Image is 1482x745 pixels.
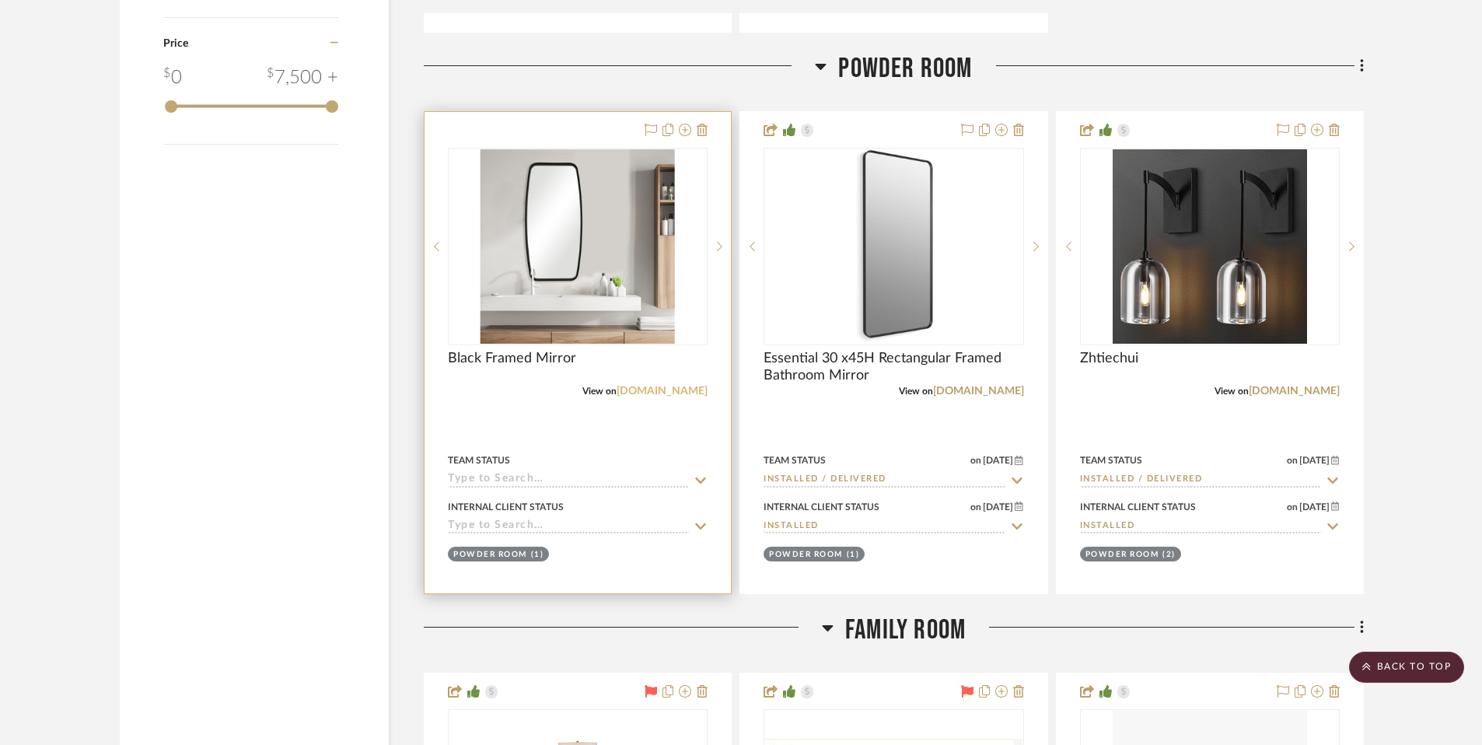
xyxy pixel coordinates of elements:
div: 0 [764,149,1022,345]
input: Type to Search… [448,519,689,534]
div: Powder Room [769,549,843,561]
div: 7,500 + [267,64,338,92]
input: Type to Search… [1080,519,1321,534]
input: Type to Search… [1080,473,1321,488]
img: Zhtiechui [1113,149,1307,344]
span: Black Framed Mirror [448,350,576,367]
div: Internal Client Status [448,500,564,514]
span: Zhtiechui [1080,350,1138,367]
span: on [970,456,981,465]
span: on [970,502,981,512]
span: on [1287,502,1298,512]
div: Powder Room [1085,549,1159,561]
span: View on [582,386,617,396]
span: on [1287,456,1298,465]
span: Family Room [845,614,966,647]
img: Black Framed Mirror [481,149,675,344]
span: [DATE] [981,502,1015,512]
div: (1) [847,549,860,561]
span: View on [1215,386,1249,396]
div: 0 [449,149,707,345]
img: Essential 30 x45H Rectangular Framed Bathroom Mirror [796,149,991,344]
div: 0 [163,64,182,92]
input: Type to Search… [764,473,1005,488]
input: Type to Search… [764,519,1005,534]
span: Powder Room [838,52,972,86]
a: [DOMAIN_NAME] [617,386,708,397]
div: (2) [1162,549,1176,561]
scroll-to-top-button: BACK TO TOP [1349,652,1464,683]
a: [DOMAIN_NAME] [1249,386,1340,397]
span: Essential 30 x45H Rectangular Framed Bathroom Mirror [764,350,1023,384]
div: (1) [531,549,544,561]
span: Price [163,38,188,49]
span: [DATE] [1298,455,1331,466]
input: Type to Search… [448,473,689,488]
div: Powder Room [453,549,527,561]
span: [DATE] [1298,502,1331,512]
span: [DATE] [981,455,1015,466]
div: Team Status [1080,453,1142,467]
a: [DOMAIN_NAME] [933,386,1024,397]
div: Internal Client Status [764,500,879,514]
span: View on [899,386,933,396]
div: Team Status [764,453,826,467]
div: Team Status [448,453,510,467]
div: Internal Client Status [1080,500,1196,514]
